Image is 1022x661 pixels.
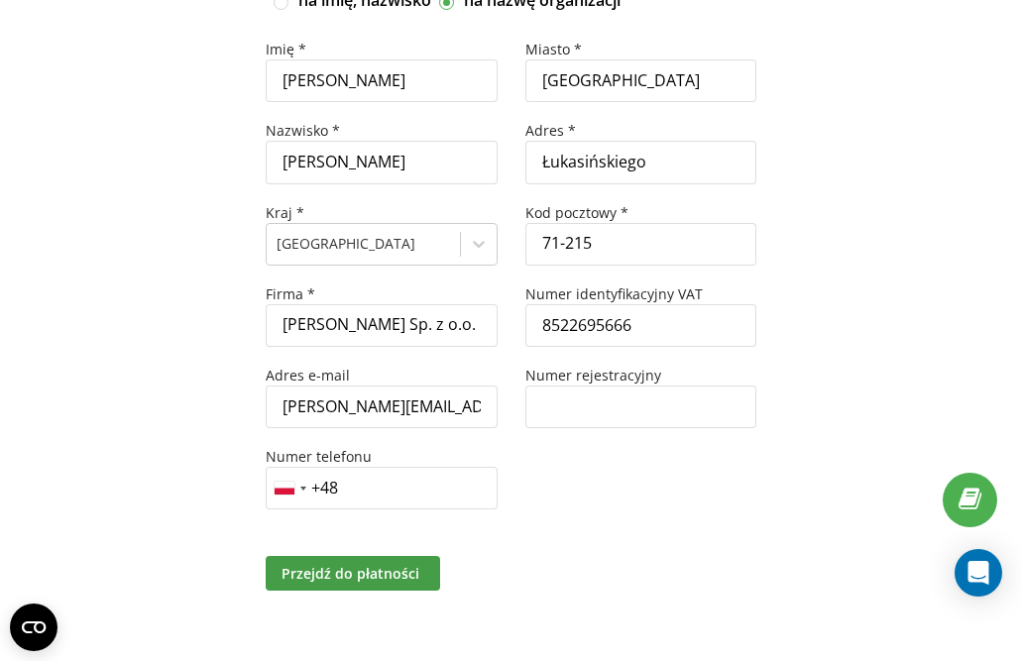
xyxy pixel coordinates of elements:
[266,40,306,58] span: Imię *
[525,366,661,385] span: Numer rejestracyjny
[266,556,440,591] button: Przejdź do płatności
[266,203,304,222] span: Kraj *
[266,121,340,140] span: Nazwisko *
[10,604,57,651] button: Open CMP widget
[282,564,419,583] span: Przejdź do płatności
[266,447,372,466] span: Numer telefonu
[525,121,576,140] span: Adres *
[525,203,628,222] span: Kod pocztowy *
[267,468,312,508] div: Telephone country code
[525,40,582,58] span: Miasto *
[266,284,315,303] span: Firma *
[525,284,703,303] span: Numer identyfikacyjny VAT
[266,366,350,385] span: Adres e-mail
[955,549,1002,597] div: Open Intercom Messenger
